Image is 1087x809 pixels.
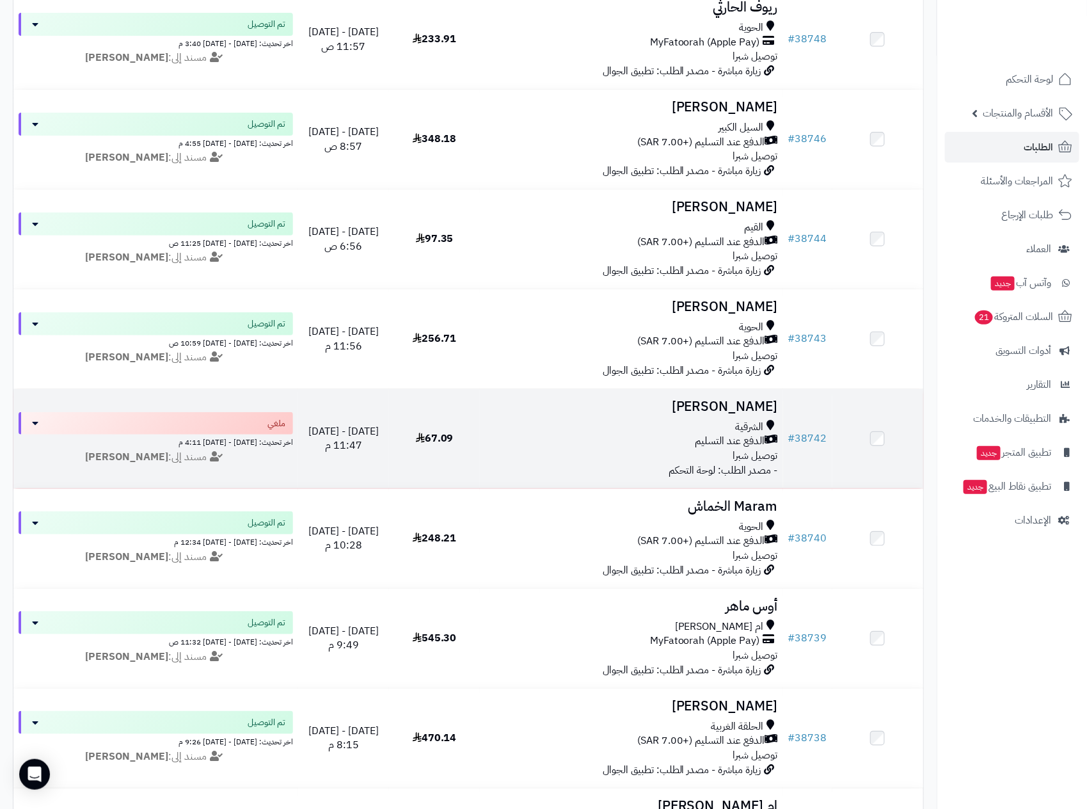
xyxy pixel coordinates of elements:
[991,276,1015,291] span: جديد
[19,759,50,790] div: Open Intercom Messenger
[603,762,761,778] span: زيارة مباشرة - مصدر الطلب: تطبيق الجوال
[267,417,285,430] span: ملغي
[1015,511,1051,529] span: الإعدادات
[19,534,293,548] div: اخر تحديث: [DATE] - [DATE] 12:34 م
[248,218,285,230] span: تم التوصيل
[308,324,379,354] span: [DATE] - [DATE] 11:56 م
[637,135,765,150] span: الدفع عند التسليم (+7.00 SAR)
[413,630,457,646] span: 545.30
[788,131,827,147] a: #38746
[733,448,778,463] span: توصيل شبرا
[85,549,168,565] strong: [PERSON_NAME]
[19,634,293,648] div: اخر تحديث: [DATE] - [DATE] 11:32 ص
[85,250,168,265] strong: [PERSON_NAME]
[945,471,1079,502] a: تطبيق نقاط البيعجديد
[788,131,795,147] span: #
[9,550,303,565] div: مسند إلى:
[603,662,761,678] span: زيارة مباشرة - مصدر الطلب: تطبيق الجوال
[788,31,795,47] span: #
[416,231,454,246] span: 97.35
[19,36,293,49] div: اخر تحديث: [DATE] - [DATE] 3:40 م
[480,389,783,488] td: - مصدر الطلب: لوحة التحكم
[945,166,1079,196] a: المراجعات والأسئلة
[85,349,168,365] strong: [PERSON_NAME]
[603,363,761,378] span: زيارة مباشرة - مصدر الطلب: تطبيق الجوال
[308,623,379,653] span: [DATE] - [DATE] 9:49 م
[788,630,795,646] span: #
[603,263,761,278] span: زيارة مباشرة - مصدر الطلب: تطبيق الجوال
[9,51,303,65] div: مسند إلى:
[248,616,285,629] span: تم التوصيل
[745,220,764,235] span: القيم
[788,231,827,246] a: #38744
[1024,138,1053,156] span: الطلبات
[740,20,764,35] span: الحوية
[945,132,1079,163] a: الطلبات
[964,480,987,494] span: جديد
[736,420,764,435] span: الشرقية
[788,431,827,446] a: #38742
[945,403,1079,434] a: التطبيقات والخدمات
[9,350,303,365] div: مسند إلى:
[19,335,293,349] div: اخر تحديث: [DATE] - [DATE] 10:59 ص
[485,599,778,614] h3: أوس ماهر
[308,524,379,554] span: [DATE] - [DATE] 10:28 م
[19,136,293,149] div: اخر تحديث: [DATE] - [DATE] 4:55 م
[485,699,778,714] h3: [PERSON_NAME]
[733,248,778,264] span: توصيل شبرا
[9,650,303,664] div: مسند إلى:
[416,431,454,446] span: 67.09
[983,104,1053,122] span: الأقسام والمنتجات
[485,499,778,514] h3: Maram الخماش
[733,748,778,763] span: توصيل شبرا
[308,723,379,753] span: [DATE] - [DATE] 8:15 م
[975,310,993,324] span: 21
[733,548,778,563] span: توصيل شبرا
[413,131,457,147] span: 348.18
[637,235,765,250] span: الدفع عند التسليم (+7.00 SAR)
[308,424,379,454] span: [DATE] - [DATE] 11:47 م
[308,224,379,254] span: [DATE] - [DATE] 6:56 ص
[248,118,285,131] span: تم التوصيل
[945,301,1079,332] a: السلات المتروكة21
[733,49,778,64] span: توصيل شبرا
[981,172,1053,190] span: المراجعات والأسئلة
[788,730,827,746] a: #38738
[740,320,764,335] span: الحوية
[9,749,303,764] div: مسند إلى:
[603,63,761,79] span: زيارة مباشرة - مصدر الطلب: تطبيق الجوال
[19,734,293,748] div: اخر تحديث: [DATE] - [DATE] 9:26 م
[962,477,1051,495] span: تطبيق نقاط البيع
[788,31,827,47] a: #38748
[485,399,778,414] h3: [PERSON_NAME]
[733,148,778,164] span: توصيل شبرا
[248,716,285,729] span: تم التوصيل
[413,31,457,47] span: 233.91
[19,236,293,249] div: اخر تحديث: [DATE] - [DATE] 11:25 ص
[413,531,457,546] span: 248.21
[945,234,1079,264] a: العملاء
[996,342,1051,360] span: أدوات التسويق
[788,531,827,546] a: #38740
[675,620,764,634] span: ام [PERSON_NAME]
[976,444,1051,461] span: تطبيق المتجر
[719,120,764,135] span: السيل الكبير
[1027,376,1051,394] span: التقارير
[977,446,1001,460] span: جديد
[973,410,1051,428] span: التطبيقات والخدمات
[650,634,760,648] span: MyFatoorah (Apple Pay)
[974,308,1053,326] span: السلات المتروكة
[85,649,168,664] strong: [PERSON_NAME]
[85,749,168,764] strong: [PERSON_NAME]
[637,733,765,748] span: الدفع عند التسليم (+7.00 SAR)
[9,450,303,465] div: مسند إلى:
[308,24,379,54] span: [DATE] - [DATE] 11:57 ص
[945,505,1079,536] a: الإعدادات
[19,435,293,448] div: اخر تحديث: [DATE] - [DATE] 4:11 م
[788,531,795,546] span: #
[1026,240,1051,258] span: العملاء
[637,334,765,349] span: الدفع عند التسليم (+7.00 SAR)
[485,100,778,115] h3: [PERSON_NAME]
[788,630,827,646] a: #38739
[1001,206,1053,224] span: طلبات الإرجاع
